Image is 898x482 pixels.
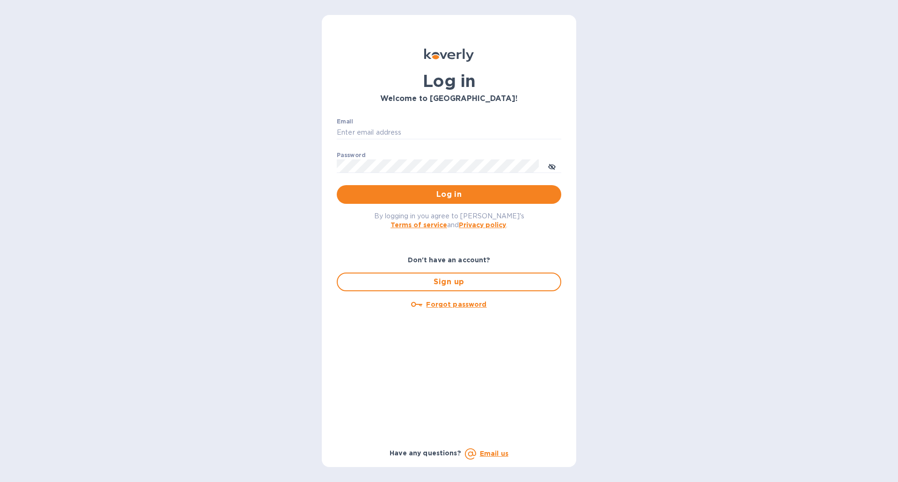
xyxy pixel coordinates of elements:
[543,157,561,175] button: toggle password visibility
[337,185,561,204] button: Log in
[424,49,474,62] img: Koverly
[459,221,506,229] a: Privacy policy
[374,212,524,229] span: By logging in you agree to [PERSON_NAME]'s and .
[390,449,461,457] b: Have any questions?
[426,301,486,308] u: Forgot password
[337,119,353,124] label: Email
[337,94,561,103] h3: Welcome to [GEOGRAPHIC_DATA]!
[391,221,447,229] a: Terms of service
[345,276,553,288] span: Sign up
[480,450,508,457] a: Email us
[337,152,365,158] label: Password
[337,273,561,291] button: Sign up
[408,256,491,264] b: Don't have an account?
[337,71,561,91] h1: Log in
[344,189,554,200] span: Log in
[337,126,561,140] input: Enter email address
